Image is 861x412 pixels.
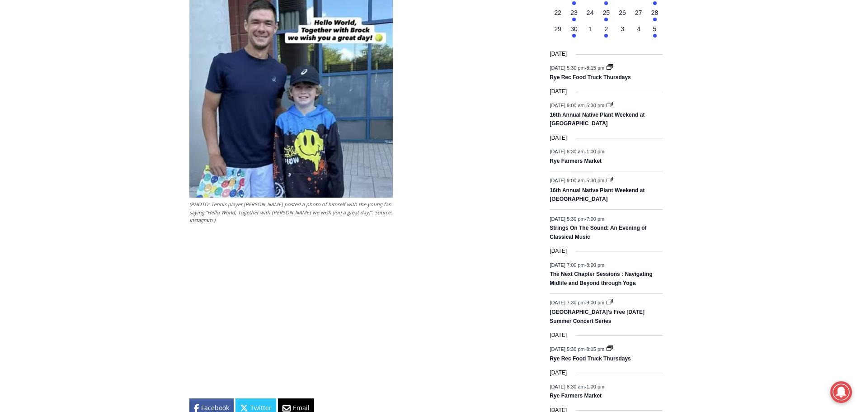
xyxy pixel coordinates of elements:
a: Intern @ [DOMAIN_NAME] [217,88,438,113]
span: 8:15 pm [586,65,604,70]
em: Has events [653,1,657,5]
span: 5:30 pm [586,102,604,108]
span: Open Tues. - Sun. [PHONE_NUMBER] [3,93,89,128]
a: Rye Rec Food Truck Thursdays [550,74,630,81]
span: 1:00 pm [586,149,604,154]
time: [DATE] [550,50,567,58]
div: Apply Now <> summer and RHS senior internships available [228,0,427,88]
em: Has events [604,18,608,21]
em: Has events [572,1,576,5]
button: 23 Has events [566,8,582,24]
span: 7:00 pm [586,216,604,221]
time: [DATE] [550,87,567,96]
time: - [550,216,604,221]
button: 1 [582,24,598,41]
time: 28 [651,9,659,16]
em: Has events [604,34,608,38]
iframe: YouTube video player [189,239,442,381]
button: 4 [630,24,647,41]
span: [DATE] 5:30 pm [550,216,584,221]
a: Rye Farmers Market [550,393,602,400]
button: 24 [582,8,598,24]
span: 5:30 pm [586,178,604,183]
span: [DATE] 9:00 am [550,102,584,108]
em: Has events [572,18,576,21]
span: Intern @ [DOMAIN_NAME] [236,90,419,110]
span: [DATE] 5:30 pm [550,346,584,351]
time: 29 [554,25,561,33]
span: [DATE] 8:30 am [550,384,584,389]
time: - [550,384,604,389]
button: 5 Has events [647,24,663,41]
time: 24 [587,9,594,16]
em: Has events [653,18,657,21]
time: 2 [604,25,608,33]
button: 29 [550,24,566,41]
button: 26 [614,8,630,24]
time: 23 [570,9,578,16]
time: - [550,65,606,70]
span: 8:15 pm [586,346,604,351]
button: 28 Has events [647,8,663,24]
time: 30 [570,25,578,33]
span: [DATE] 7:00 pm [550,262,584,267]
a: Strings On The Sound: An Evening of Classical Music [550,225,646,241]
time: - [550,262,604,267]
button: 30 Has events [566,24,582,41]
a: Rye Farmers Market [550,158,602,165]
em: Has events [653,34,657,38]
span: [DATE] 9:00 am [550,178,584,183]
time: 1 [588,25,592,33]
a: 16th Annual Native Plant Weekend at [GEOGRAPHIC_DATA] [550,112,645,128]
a: The Next Chapter Sessions : Navigating Midlife and Beyond through Yoga [550,271,652,287]
time: [DATE] [550,247,567,256]
em: Has events [572,34,576,38]
button: 25 Has events [598,8,615,24]
figcaption: (PHOTO: Tennis player [PERSON_NAME] posted a photo of himself with the young fan saying “Hello Wo... [189,200,393,224]
time: [DATE] [550,331,567,340]
time: - [550,300,606,305]
time: - [550,149,604,154]
span: 1:00 pm [586,384,604,389]
button: 2 Has events [598,24,615,41]
span: [DATE] 5:30 pm [550,65,584,70]
time: 27 [635,9,642,16]
span: 8:00 pm [586,262,604,267]
time: 4 [637,25,640,33]
time: 5 [653,25,657,33]
time: [DATE] [550,134,567,142]
div: "...watching a master [PERSON_NAME] chef prepare an omakase meal is fascinating dinner theater an... [93,57,128,108]
time: 25 [603,9,610,16]
time: 22 [554,9,561,16]
a: [GEOGRAPHIC_DATA]’s Free [DATE] Summer Concert Series [550,309,645,325]
time: - [550,102,606,108]
span: [DATE] 8:30 am [550,149,584,154]
button: 3 [614,24,630,41]
time: 3 [621,25,624,33]
a: Open Tues. - Sun. [PHONE_NUMBER] [0,91,91,113]
time: - [550,178,606,183]
time: [DATE] [550,369,567,377]
a: Rye Rec Food Truck Thursdays [550,355,630,363]
button: 22 [550,8,566,24]
time: 26 [619,9,626,16]
span: [DATE] 7:30 pm [550,300,584,305]
button: 27 [630,8,647,24]
a: 16th Annual Native Plant Weekend at [GEOGRAPHIC_DATA] [550,187,645,203]
time: - [550,346,606,351]
em: Has events [604,1,608,5]
span: 9:00 pm [586,300,604,305]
